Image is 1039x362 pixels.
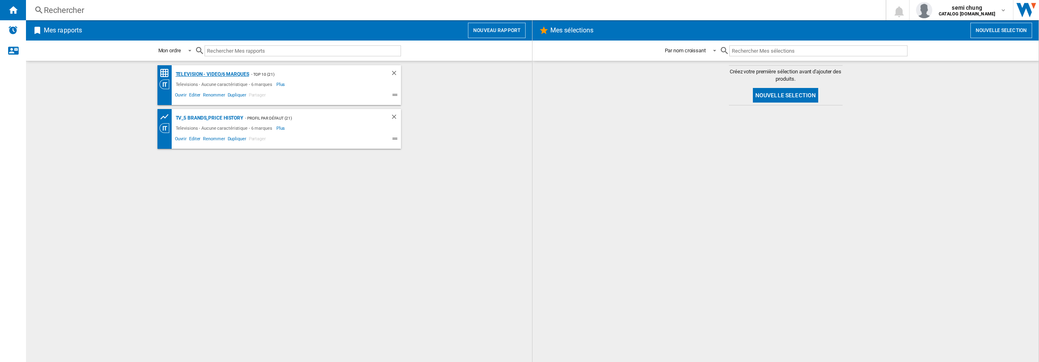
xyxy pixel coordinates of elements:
[939,11,995,17] b: CATALOG [DOMAIN_NAME]
[160,79,174,89] div: Vision Catégorie
[188,91,202,101] span: Editer
[205,45,401,56] input: Rechercher Mes rapports
[174,91,188,101] span: Ouvrir
[243,113,374,123] div: - Profil par défaut (21)
[174,113,244,123] div: TV_5 Brands_Price History
[753,88,819,103] button: Nouvelle selection
[160,123,174,133] div: Vision Catégorie
[665,47,706,54] div: Par nom croissant
[44,4,864,16] div: Rechercher
[276,123,287,133] span: Plus
[248,91,267,101] span: Partager
[226,91,248,101] span: Dupliquer
[188,135,202,145] span: Editer
[729,45,908,56] input: Rechercher Mes sélections
[390,113,401,123] div: Supprimer
[549,23,595,38] h2: Mes sélections
[729,68,843,83] span: Créez votre première sélection avant d'ajouter des produits.
[468,23,526,38] button: Nouveau rapport
[970,23,1032,38] button: Nouvelle selection
[202,91,226,101] span: Renommer
[249,69,374,79] div: - Top 10 (21)
[226,135,248,145] span: Dupliquer
[174,135,188,145] span: Ouvrir
[916,2,932,18] img: profile.jpg
[202,135,226,145] span: Renommer
[276,79,287,89] span: Plus
[174,69,249,79] div: Television - video/6 marques
[160,68,174,78] div: Matrice des prix
[42,23,84,38] h2: Mes rapports
[939,4,995,12] span: semi chung
[8,25,18,35] img: alerts-logo.svg
[174,79,276,89] div: Televisions - Aucune caractéristique - 6 marques
[174,123,276,133] div: Televisions - Aucune caractéristique - 6 marques
[158,47,181,54] div: Mon ordre
[390,69,401,79] div: Supprimer
[160,112,174,122] div: Tableau des prix des produits
[248,135,267,145] span: Partager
